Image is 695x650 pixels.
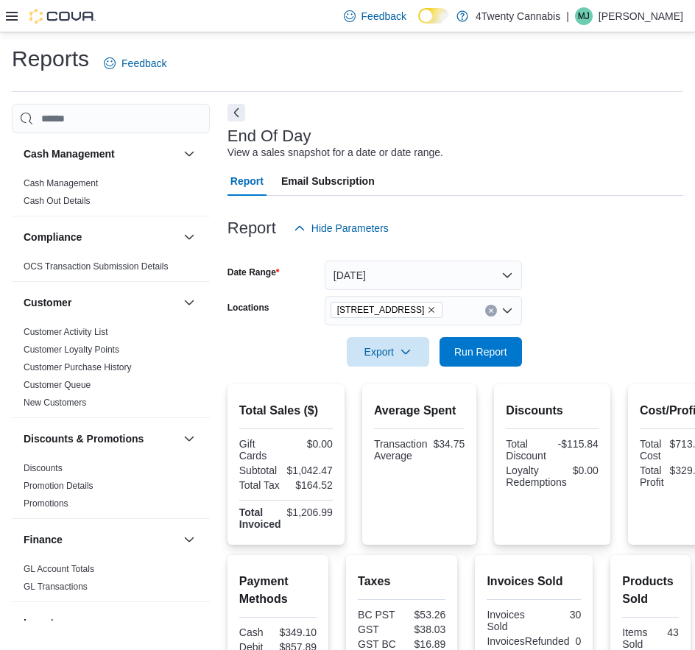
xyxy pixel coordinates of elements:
button: Inventory [180,614,198,632]
div: Discounts & Promotions [12,459,210,518]
button: [DATE] [325,261,522,290]
button: Finance [180,531,198,548]
div: GST [358,623,399,635]
p: 4Twenty Cannabis [476,7,560,25]
button: Next [227,104,245,121]
a: Customer Loyalty Points [24,345,119,355]
p: [PERSON_NAME] [599,7,683,25]
a: Promotions [24,498,68,509]
div: Cash [239,626,274,638]
span: Customer Purchase History [24,361,132,373]
a: New Customers [24,398,86,408]
a: Feedback [98,49,172,78]
span: Export [356,337,420,367]
a: Cash Out Details [24,196,91,206]
h2: Taxes [358,573,445,590]
label: Date Range [227,266,280,278]
h3: Compliance [24,230,82,244]
h2: Average Spent [374,402,465,420]
div: 43 [654,626,679,638]
div: Mason John [575,7,593,25]
div: InvoicesRefunded [487,635,569,647]
div: -$115.84 [555,438,599,450]
span: Hide Parameters [311,221,389,236]
div: $53.26 [405,609,446,621]
span: GL Account Totals [24,563,94,575]
h3: Discounts & Promotions [24,431,144,446]
input: Dark Mode [418,8,449,24]
label: Locations [227,302,269,314]
h2: Total Sales ($) [239,402,333,420]
button: Discounts & Promotions [180,430,198,448]
button: Remove 2426 200 Street from selection in this group [427,305,436,314]
div: Total Profit [640,464,664,488]
h3: Report [227,219,276,237]
a: OCS Transaction Submission Details [24,261,169,272]
button: Export [347,337,429,367]
strong: Total Invoiced [239,506,281,530]
span: 2426 200 Street [331,302,443,318]
div: Transaction Average [374,438,428,462]
h1: Reports [12,44,89,74]
div: Customer [12,323,210,417]
span: Cash Management [24,177,98,189]
div: Total Discount [506,438,549,462]
p: | [566,7,569,25]
a: Feedback [338,1,412,31]
h2: Products Sold [622,573,679,608]
div: Gift Cards [239,438,283,462]
span: Run Report [454,345,507,359]
button: Discounts & Promotions [24,431,177,446]
span: MJ [578,7,590,25]
span: Customer Queue [24,379,91,391]
div: Invoices Sold [487,609,531,632]
div: Items Sold [622,626,647,650]
div: $349.10 [279,626,317,638]
a: Promotion Details [24,481,94,491]
div: $0.00 [573,464,599,476]
button: Inventory [24,615,177,630]
h2: Discounts [506,402,599,420]
button: Compliance [180,228,198,246]
button: Open list of options [501,305,513,317]
img: Cova [29,9,96,24]
button: Run Report [440,337,522,367]
h3: Inventory [24,615,70,630]
span: Customer Activity List [24,326,108,338]
h2: Invoices Sold [487,573,581,590]
span: Customer Loyalty Points [24,344,119,356]
a: Customer Queue [24,380,91,390]
span: Promotion Details [24,480,94,492]
div: $1,206.99 [287,506,333,518]
div: Loyalty Redemptions [506,464,567,488]
div: Finance [12,560,210,601]
span: Email Subscription [281,166,375,196]
button: Clear input [485,305,497,317]
span: Cash Out Details [24,195,91,207]
button: Cash Management [24,146,177,161]
button: Cash Management [180,145,198,163]
span: Feedback [361,9,406,24]
div: $34.75 [434,438,465,450]
a: GL Account Totals [24,564,94,574]
span: New Customers [24,397,86,409]
div: Total Cost [640,438,664,462]
div: Total Tax [239,479,283,491]
span: [STREET_ADDRESS] [337,303,425,317]
div: 0 [575,635,581,647]
button: Finance [24,532,177,547]
a: Cash Management [24,178,98,188]
span: GL Transactions [24,581,88,593]
div: Cash Management [12,174,210,216]
span: Discounts [24,462,63,474]
h3: Customer [24,295,71,310]
div: $38.03 [405,623,446,635]
button: Customer [24,295,177,310]
button: Customer [180,294,198,311]
span: Feedback [121,56,166,71]
h3: Cash Management [24,146,115,161]
button: Hide Parameters [288,213,395,243]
